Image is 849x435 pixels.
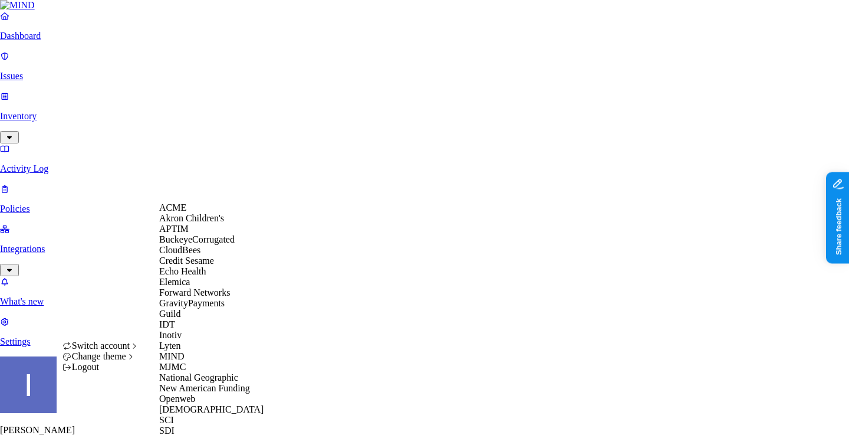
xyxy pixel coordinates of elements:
span: Echo Health [159,266,206,276]
span: New American Funding [159,383,250,393]
span: CloudBees [159,245,200,255]
span: SCI [159,415,174,425]
span: BuckeyeCorrugated [159,234,235,244]
span: Lyten [159,341,180,351]
span: Elemica [159,277,190,287]
span: MIND [159,351,185,361]
span: Inotiv [159,330,182,340]
div: Logout [62,362,140,372]
span: [DEMOGRAPHIC_DATA] [159,404,264,414]
span: Forward Networks [159,287,230,297]
span: National Geographic [159,372,238,382]
span: MJMC [159,362,186,372]
span: APTIM [159,224,189,234]
span: GravityPayments [159,298,225,308]
span: IDT [159,319,175,329]
span: Guild [159,309,180,319]
span: Akron Children's [159,213,224,223]
span: Switch account [72,341,130,351]
span: Openweb [159,394,195,404]
span: Credit Sesame [159,256,214,266]
span: ACME [159,202,186,212]
span: Change theme [72,351,126,361]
